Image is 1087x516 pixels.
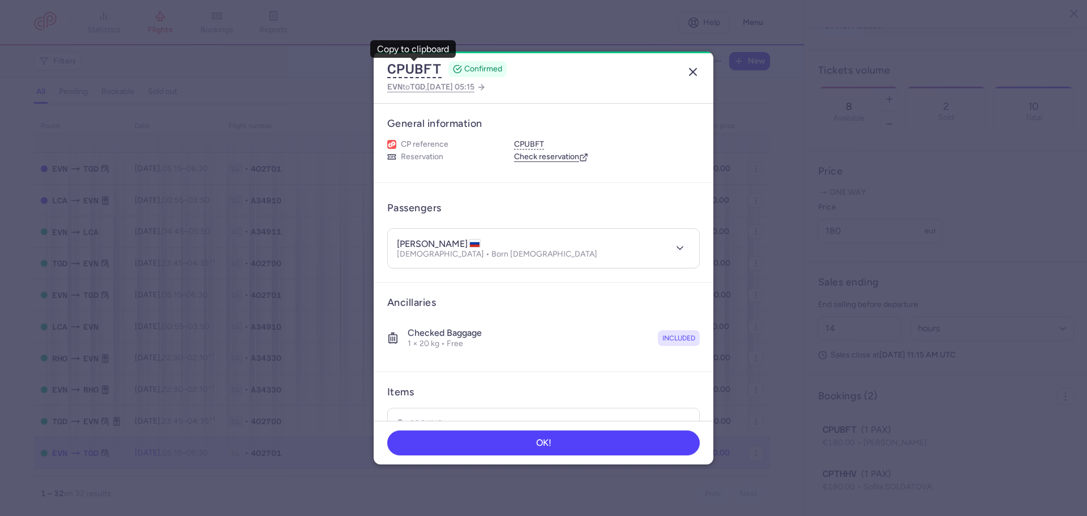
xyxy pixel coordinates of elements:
div: Booking€180.00 [388,408,699,460]
h3: Ancillaries [387,296,700,309]
span: TGD [410,82,425,91]
a: EVNtoTGD,[DATE] 05:15 [387,80,486,94]
a: Check reservation [514,152,588,162]
span: to , [387,80,474,94]
figure: 1L airline logo [387,140,396,149]
span: OK! [536,438,551,448]
h4: [PERSON_NAME] [397,238,481,250]
h3: Passengers [387,202,442,215]
span: CONFIRMED [464,63,502,75]
span: Reservation [401,152,443,162]
div: Copy to clipboard [377,44,449,54]
h3: General information [387,117,700,130]
h4: Booking [410,417,442,429]
p: [DEMOGRAPHIC_DATA] • Born [DEMOGRAPHIC_DATA] [397,250,597,259]
h4: Checked baggage [408,327,482,339]
h3: Items [387,386,414,399]
p: 1 × 20 kg • Free [408,339,482,349]
button: CPUBFT [387,61,442,78]
span: CP reference [401,139,448,150]
button: OK! [387,430,700,455]
span: included [662,332,695,344]
button: CPUBFT [514,139,544,150]
span: [DATE] 05:15 [427,82,474,92]
span: EVN [387,82,403,91]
